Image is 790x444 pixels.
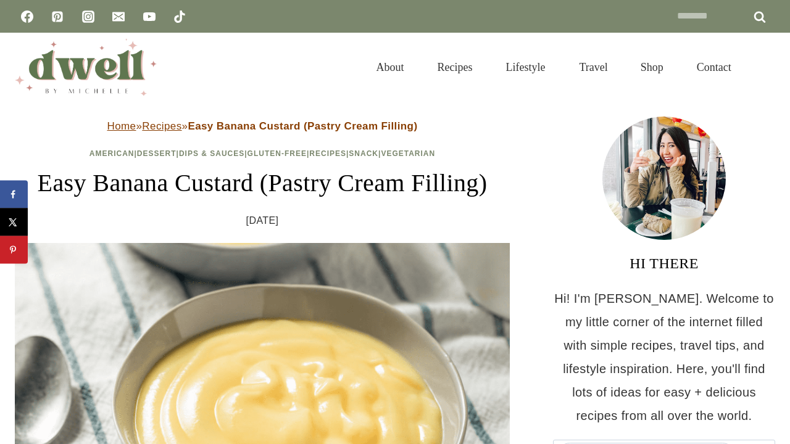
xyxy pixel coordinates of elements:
span: » » [107,120,418,132]
a: Recipes [421,46,489,89]
a: Dessert [137,149,177,158]
a: Pinterest [45,4,70,29]
a: American [89,149,135,158]
a: Email [106,4,131,29]
a: Gluten-Free [247,149,307,158]
a: Snack [349,149,378,158]
a: Travel [562,46,624,89]
h1: Easy Banana Custard (Pastry Cream Filling) [15,165,510,202]
span: | | | | | | [89,149,435,158]
a: Shop [624,46,680,89]
a: YouTube [137,4,162,29]
strong: Easy Banana Custard (Pastry Cream Filling) [188,120,417,132]
h3: HI THERE [553,252,775,274]
a: Home [107,120,136,132]
time: [DATE] [246,212,279,230]
a: Lifestyle [489,46,562,89]
a: Instagram [76,4,101,29]
a: Dips & Sauces [179,149,244,158]
nav: Primary Navigation [360,46,748,89]
a: Vegetarian [381,149,435,158]
img: DWELL by michelle [15,39,157,96]
a: Contact [680,46,748,89]
a: Recipes [142,120,181,132]
a: TikTok [167,4,192,29]
button: View Search Form [754,57,775,78]
a: About [360,46,421,89]
a: Facebook [15,4,39,29]
p: Hi! I'm [PERSON_NAME]. Welcome to my little corner of the internet filled with simple recipes, tr... [553,287,775,427]
a: Recipes [309,149,346,158]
